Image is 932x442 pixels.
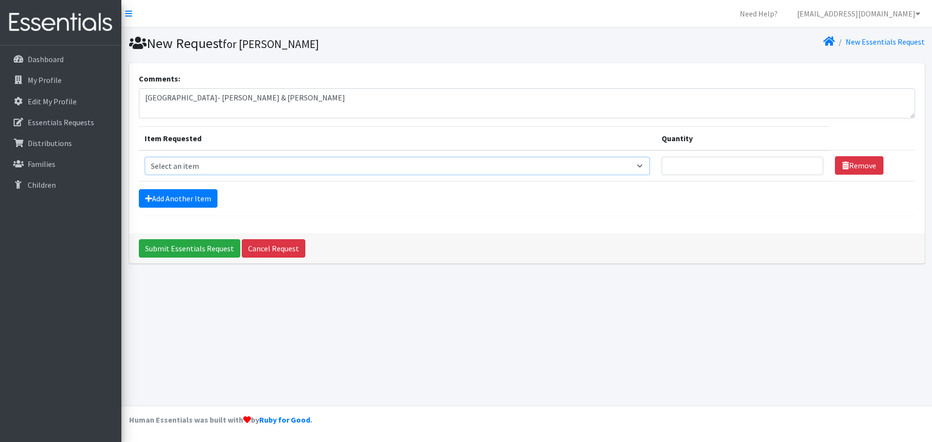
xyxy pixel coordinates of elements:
a: My Profile [4,70,117,90]
a: [EMAIL_ADDRESS][DOMAIN_NAME] [789,4,928,23]
img: HumanEssentials [4,6,117,39]
a: Edit My Profile [4,92,117,111]
p: Families [28,159,55,169]
th: Quantity [656,126,829,150]
a: Need Help? [732,4,785,23]
p: Children [28,180,56,190]
a: Cancel Request [242,239,305,258]
th: Item Requested [139,126,656,150]
a: Distributions [4,133,117,153]
p: My Profile [28,75,62,85]
a: Remove [835,156,883,175]
input: Submit Essentials Request [139,239,240,258]
small: for [PERSON_NAME] [223,37,319,51]
a: Add Another Item [139,189,217,208]
a: Essentials Requests [4,113,117,132]
a: New Essentials Request [846,37,925,47]
h1: New Request [129,35,523,52]
a: Children [4,175,117,195]
p: Distributions [28,138,72,148]
a: Families [4,154,117,174]
strong: Human Essentials was built with by . [129,415,312,425]
p: Essentials Requests [28,117,94,127]
p: Edit My Profile [28,97,77,106]
a: Dashboard [4,49,117,69]
a: Ruby for Good [259,415,310,425]
label: Comments: [139,73,180,84]
p: Dashboard [28,54,64,64]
